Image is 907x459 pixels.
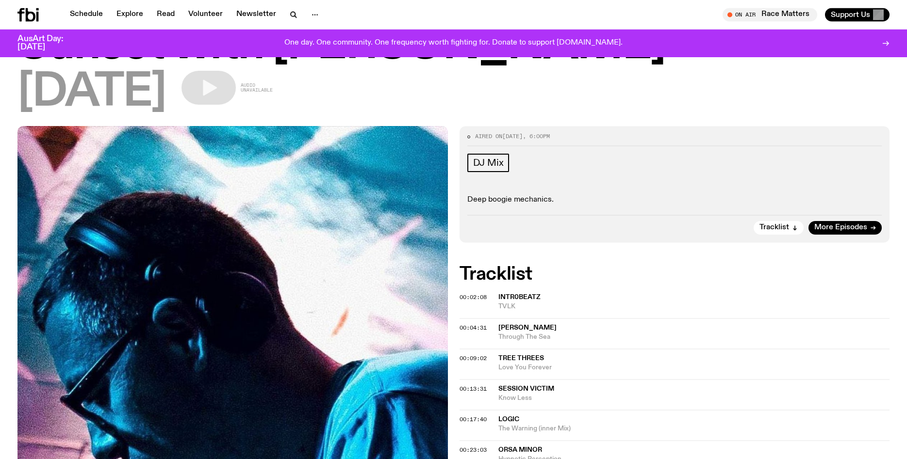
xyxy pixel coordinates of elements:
[111,8,149,21] a: Explore
[808,221,882,235] a: More Episodes
[467,195,882,205] p: Deep boogie mechanics.
[523,132,550,140] span: , 6:00pm
[151,8,181,21] a: Read
[460,293,487,301] span: 00:02:08
[284,39,623,47] p: One day. One community. One frequency worth fighting for. Donate to support [DOMAIN_NAME].
[498,424,890,433] span: The Warning (inner Mix)
[498,294,541,301] span: intr0beatz
[460,354,487,362] span: 00:09:02
[825,8,890,21] button: Support Us
[498,385,554,392] span: Session Victim
[460,385,487,393] span: 00:13:31
[475,132,502,140] span: Aired on
[460,324,487,332] span: 00:04:31
[460,266,890,283] h2: Tracklist
[460,325,487,331] button: 00:04:31
[498,302,890,311] span: TVLK
[831,10,870,19] span: Support Us
[473,158,504,168] span: DJ Mix
[241,83,273,93] span: Audio unavailable
[498,394,890,403] span: Know Less
[754,221,804,235] button: Tracklist
[64,8,109,21] a: Schedule
[498,355,544,362] span: Tree Threes
[460,446,487,454] span: 00:23:03
[814,224,867,231] span: More Episodes
[460,415,487,423] span: 00:17:40
[498,416,519,423] span: Logic
[498,324,557,331] span: [PERSON_NAME]
[460,356,487,361] button: 00:09:02
[17,35,80,51] h3: AusArt Day: [DATE]
[182,8,229,21] a: Volunteer
[17,71,166,114] span: [DATE]
[460,386,487,392] button: 00:13:31
[498,363,890,372] span: Love You Forever
[498,332,890,342] span: Through The Sea
[460,295,487,300] button: 00:02:08
[759,224,789,231] span: Tracklist
[467,154,510,172] a: DJ Mix
[231,8,282,21] a: Newsletter
[502,132,523,140] span: [DATE]
[17,23,890,67] h1: Sunset with [PERSON_NAME]
[498,446,542,453] span: Orsa Minor
[460,417,487,422] button: 00:17:40
[723,8,817,21] button: On AirRace Matters
[460,447,487,453] button: 00:23:03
